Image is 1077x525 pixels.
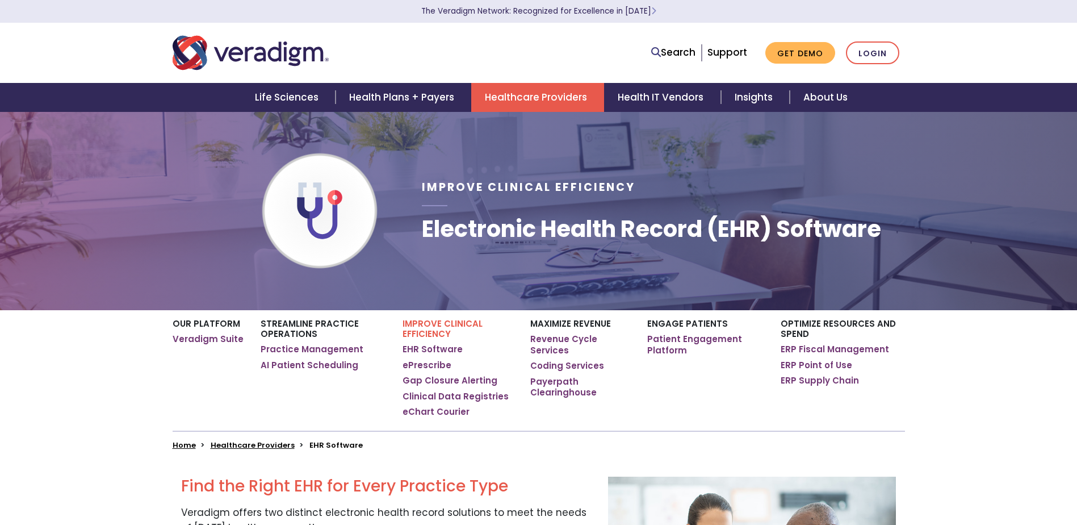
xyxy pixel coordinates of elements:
a: Life Sciences [241,83,336,112]
a: ERP Supply Chain [781,375,859,386]
a: Veradigm Suite [173,334,244,345]
a: eChart Courier [403,406,470,418]
a: Patient Engagement Platform [647,334,764,356]
a: ERP Fiscal Management [781,344,889,355]
a: ePrescribe [403,360,451,371]
a: About Us [790,83,861,112]
a: Healthcare Providers [211,440,295,451]
a: Health IT Vendors [604,83,720,112]
span: Learn More [651,6,656,16]
a: The Veradigm Network: Recognized for Excellence in [DATE]Learn More [421,6,656,16]
a: Revenue Cycle Services [530,334,630,356]
a: Insights [721,83,790,112]
a: Healthcare Providers [471,83,604,112]
a: AI Patient Scheduling [261,360,358,371]
span: Improve Clinical Efficiency [422,180,635,195]
a: Home [173,440,196,451]
h2: Find the Right EHR for Every Practice Type [181,477,591,496]
a: Search [651,45,695,60]
a: Health Plans + Payers [336,83,471,112]
a: EHR Software [403,344,463,355]
a: Login [846,41,899,65]
a: Payerpath Clearinghouse [530,376,630,398]
a: Coding Services [530,360,604,372]
a: Gap Closure Alerting [403,375,497,386]
a: ERP Point of Use [781,360,852,371]
a: Clinical Data Registries [403,391,509,402]
a: Support [707,45,747,59]
img: Veradigm logo [173,34,329,72]
h1: Electronic Health Record (EHR) Software [422,215,881,243]
a: Get Demo [765,42,835,64]
a: Practice Management [261,344,363,355]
